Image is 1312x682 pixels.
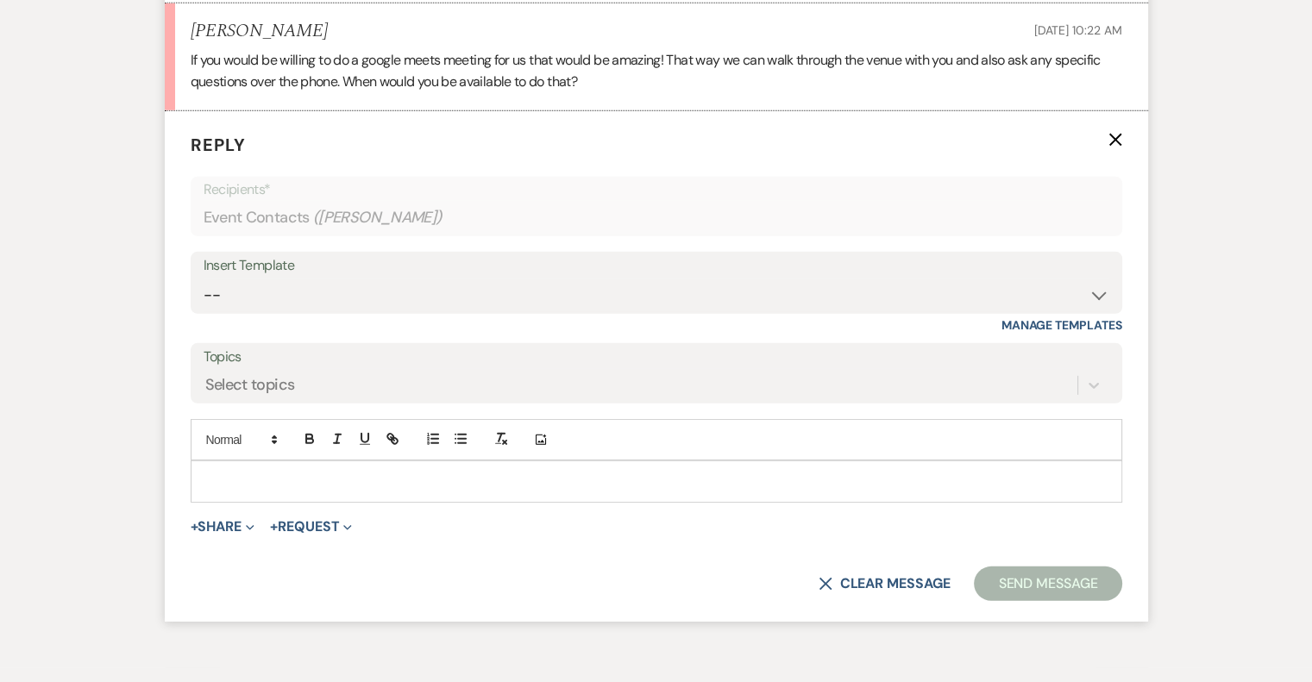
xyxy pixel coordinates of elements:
[205,374,295,397] div: Select topics
[204,253,1109,278] div: Insert Template
[1034,22,1122,38] span: [DATE] 10:22 AM
[270,520,278,534] span: +
[819,577,950,591] button: Clear message
[191,21,328,42] h5: [PERSON_NAME]
[191,520,255,534] button: Share
[270,520,352,534] button: Request
[974,566,1121,601] button: Send Message
[1001,317,1122,333] a: Manage Templates
[313,206,443,229] span: ( [PERSON_NAME] )
[204,178,1109,201] p: Recipients*
[191,134,246,156] span: Reply
[191,49,1122,93] p: If you would be willing to do a google meets meeting for us that would be amazing! That way we ca...
[191,520,198,534] span: +
[204,345,1109,370] label: Topics
[204,201,1109,235] div: Event Contacts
